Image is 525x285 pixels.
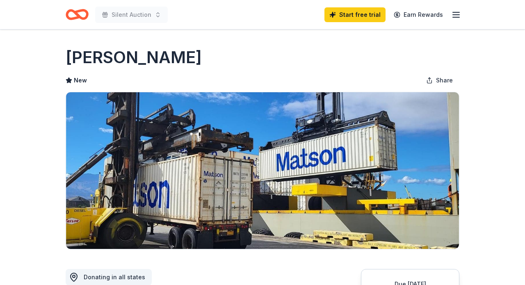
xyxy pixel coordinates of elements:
[74,75,87,85] span: New
[66,92,459,249] img: Image for Matson
[324,7,386,22] a: Start free trial
[436,75,453,85] span: Share
[66,5,89,24] a: Home
[420,72,459,89] button: Share
[389,7,448,22] a: Earn Rewards
[66,46,202,69] h1: [PERSON_NAME]
[112,10,151,20] span: Silent Auction
[84,274,145,280] span: Donating in all states
[95,7,168,23] button: Silent Auction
